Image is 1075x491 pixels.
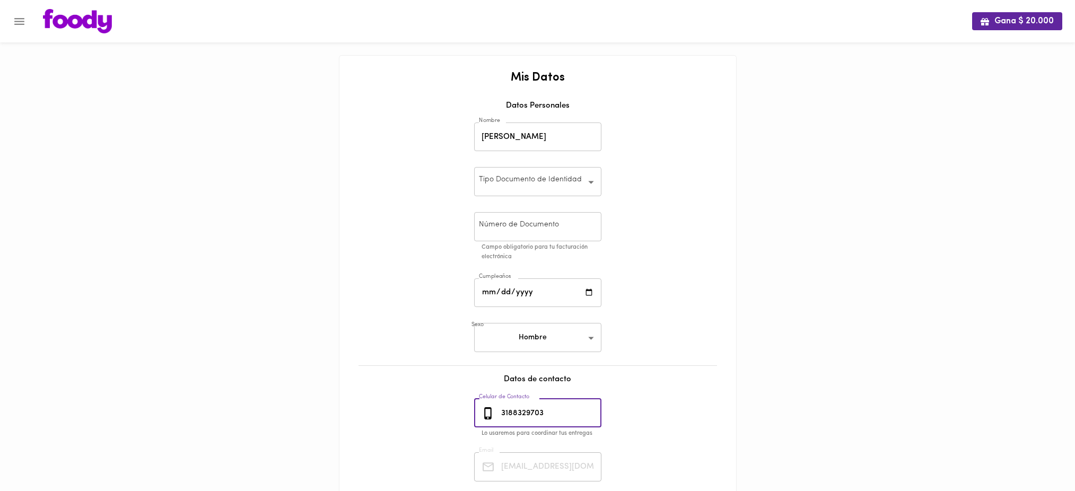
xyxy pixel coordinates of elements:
div: Datos Personales [350,100,726,119]
input: Tu nombre [474,122,601,152]
p: Campo obligatorio para tu facturación electrónica [482,243,609,262]
input: Tu Email [499,452,601,481]
span: Gana $ 20.000 [981,16,1054,27]
input: Número de Documento [474,212,601,241]
label: Sexo [471,321,484,329]
img: logo.png [43,9,112,33]
div: ​ [474,167,601,196]
iframe: Messagebird Livechat Widget [1013,429,1064,480]
input: 3010000000 [499,399,601,428]
div: Hombre [474,323,601,352]
button: Gana $ 20.000 [972,12,1062,30]
button: Menu [6,8,32,34]
h2: Mis Datos [350,72,726,84]
div: Datos de contacto [350,374,726,396]
p: Lo usaremos para coordinar tus entregas [482,429,609,439]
